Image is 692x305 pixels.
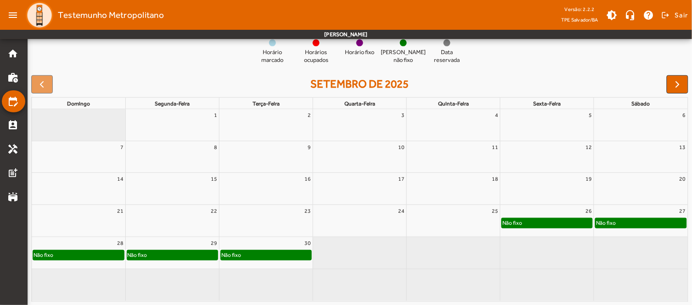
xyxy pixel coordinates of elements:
[311,78,409,91] h2: setembro de 2025
[660,8,688,22] button: Sair
[306,109,313,121] a: 2 de setembro de 2025
[303,173,313,185] a: 16 de setembro de 2025
[407,141,501,173] td: 11 de setembro de 2025
[681,109,688,121] a: 6 de setembro de 2025
[7,191,18,202] mat-icon: stadium
[212,141,219,153] a: 8 de setembro de 2025
[7,167,18,178] mat-icon: post_add
[219,237,313,269] td: 30 de setembro de 2025
[22,1,164,29] a: Testemunho Metropolitano
[212,109,219,121] a: 1 de setembro de 2025
[630,99,652,109] a: sábado
[303,205,313,217] a: 23 de setembro de 2025
[396,205,406,217] a: 24 de setembro de 2025
[219,141,313,173] td: 9 de setembro de 2025
[675,8,688,22] span: Sair
[7,96,18,107] mat-icon: edit_calendar
[115,237,125,249] a: 28 de setembro de 2025
[125,205,219,237] td: 22 de setembro de 2025
[407,109,501,141] td: 4 de setembro de 2025
[501,205,594,237] td: 26 de setembro de 2025
[209,205,219,217] a: 22 de setembro de 2025
[127,250,148,260] div: Não fixo
[298,49,335,64] span: Horários ocupados
[313,173,406,205] td: 17 de setembro de 2025
[381,49,426,64] span: [PERSON_NAME] não fixo
[678,173,688,185] a: 20 de setembro de 2025
[115,173,125,185] a: 14 de setembro de 2025
[125,237,219,269] td: 29 de setembro de 2025
[313,141,406,173] td: 10 de setembro de 2025
[596,218,616,227] div: Não fixo
[502,218,523,227] div: Não fixo
[594,205,688,237] td: 27 de setembro de 2025
[501,141,594,173] td: 12 de setembro de 2025
[594,141,688,173] td: 13 de setembro de 2025
[501,109,594,141] td: 5 de setembro de 2025
[32,205,125,237] td: 21 de setembro de 2025
[584,141,594,153] a: 12 de setembro de 2025
[209,237,219,249] a: 29 de setembro de 2025
[493,109,500,121] a: 4 de setembro de 2025
[303,237,313,249] a: 30 de setembro de 2025
[33,250,54,260] div: Não fixo
[584,173,594,185] a: 19 de setembro de 2025
[58,8,164,22] span: Testemunho Metropolitano
[343,99,377,109] a: quarta-feira
[561,4,598,15] div: Versão: 2.2.2
[561,15,598,24] span: TPE Salvador/BA
[436,99,471,109] a: quinta-feira
[407,205,501,237] td: 25 de setembro de 2025
[399,109,406,121] a: 3 de setembro de 2025
[4,6,22,24] mat-icon: menu
[7,48,18,59] mat-icon: home
[501,173,594,205] td: 19 de setembro de 2025
[219,205,313,237] td: 23 de setembro de 2025
[7,120,18,131] mat-icon: perm_contact_calendar
[594,109,688,141] td: 6 de setembro de 2025
[32,141,125,173] td: 7 de setembro de 2025
[678,205,688,217] a: 27 de setembro de 2025
[7,72,18,83] mat-icon: work_history
[26,1,53,29] img: Logo TPE
[221,250,242,260] div: Não fixo
[118,141,125,153] a: 7 de setembro de 2025
[219,109,313,141] td: 2 de setembro de 2025
[490,173,500,185] a: 18 de setembro de 2025
[32,237,125,269] td: 28 de setembro de 2025
[125,141,219,173] td: 8 de setembro de 2025
[306,141,313,153] a: 9 de setembro de 2025
[254,49,291,64] span: Horário marcado
[251,99,281,109] a: terça-feira
[7,144,18,155] mat-icon: handyman
[396,173,406,185] a: 17 de setembro de 2025
[678,141,688,153] a: 13 de setembro de 2025
[313,205,406,237] td: 24 de setembro de 2025
[407,173,501,205] td: 18 de setembro de 2025
[125,173,219,205] td: 15 de setembro de 2025
[429,49,466,64] span: Data reservada
[209,173,219,185] a: 15 de setembro de 2025
[396,141,406,153] a: 10 de setembro de 2025
[532,99,563,109] a: sexta-feira
[587,109,594,121] a: 5 de setembro de 2025
[594,173,688,205] td: 20 de setembro de 2025
[345,49,375,56] span: Horário fixo
[490,205,500,217] a: 25 de setembro de 2025
[115,205,125,217] a: 21 de setembro de 2025
[490,141,500,153] a: 11 de setembro de 2025
[125,109,219,141] td: 1 de setembro de 2025
[219,173,313,205] td: 16 de setembro de 2025
[584,205,594,217] a: 26 de setembro de 2025
[153,99,192,109] a: segunda-feira
[313,109,406,141] td: 3 de setembro de 2025
[32,173,125,205] td: 14 de setembro de 2025
[65,99,92,109] a: domingo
